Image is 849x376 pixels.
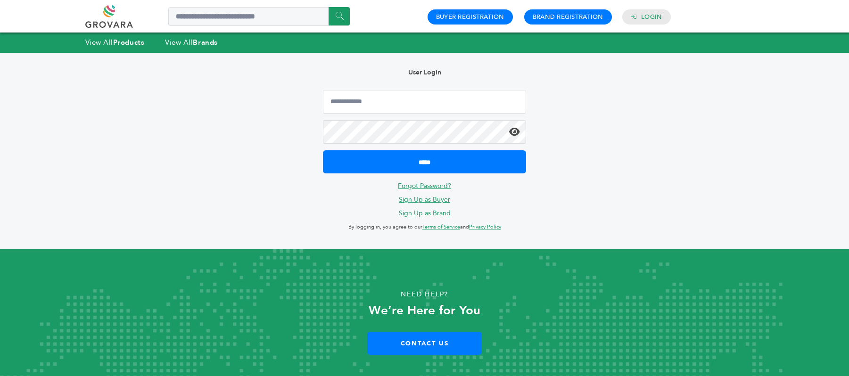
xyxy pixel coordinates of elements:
[399,195,450,204] a: Sign Up as Buyer
[641,13,662,21] a: Login
[399,209,451,218] a: Sign Up as Brand
[369,302,480,319] strong: We’re Here for You
[193,38,217,47] strong: Brands
[85,38,145,47] a: View AllProducts
[113,38,144,47] strong: Products
[323,221,526,233] p: By logging in, you agree to our and
[398,181,451,190] a: Forgot Password?
[533,13,603,21] a: Brand Registration
[367,332,482,355] a: Contact Us
[42,287,807,302] p: Need Help?
[323,90,526,114] input: Email Address
[323,120,526,144] input: Password
[469,223,501,230] a: Privacy Policy
[436,13,504,21] a: Buyer Registration
[165,38,218,47] a: View AllBrands
[408,68,441,77] b: User Login
[422,223,460,230] a: Terms of Service
[168,7,350,26] input: Search a product or brand...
